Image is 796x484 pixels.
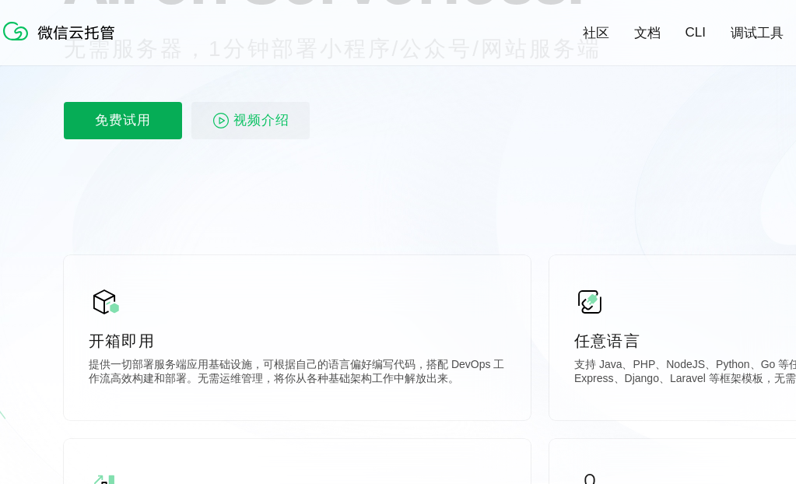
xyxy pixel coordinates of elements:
[89,358,506,389] p: 提供一切部署服务端应用基础设施，可根据自己的语言偏好编写代码，搭配 DevOps 工作流高效构建和部署。无需运维管理，将你从各种基础架构工作中解放出来。
[583,24,609,42] a: 社区
[686,25,706,40] a: CLI
[233,102,289,139] span: 视频介绍
[634,24,661,42] a: 文档
[731,24,784,42] a: 调试工具
[212,111,230,130] img: video_play.svg
[64,102,182,139] p: 免费试用
[89,330,506,352] p: 开箱即用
